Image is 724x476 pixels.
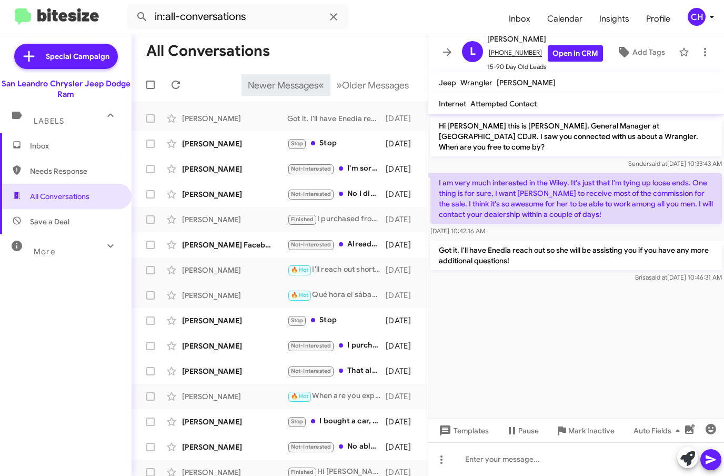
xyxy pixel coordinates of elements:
[386,366,419,376] div: [DATE]
[470,43,476,60] span: L
[386,240,419,250] div: [DATE]
[386,341,419,351] div: [DATE]
[386,290,419,301] div: [DATE]
[182,391,287,402] div: [PERSON_NAME]
[287,264,386,276] div: I'll reach out shortly with more information. When is a good time to talk on the phone?
[146,43,270,60] h1: All Conversations
[182,240,287,250] div: [PERSON_NAME] Facebook
[287,113,386,124] div: Got it, I'll have Enedia reach out so she will be assisting you if you have any more additional q...
[439,99,466,108] span: Internet
[635,273,722,281] span: Brisa [DATE] 10:46:31 AM
[342,80,409,91] span: Older Messages
[34,247,55,256] span: More
[287,441,386,453] div: No ablo inglés
[291,368,331,374] span: Not-Interested
[547,421,623,440] button: Mark Inactive
[386,214,419,225] div: [DATE]
[649,160,667,167] span: said at
[287,415,386,428] div: I bought a car, please remove me from your call list
[487,33,603,45] span: [PERSON_NAME]
[287,340,386,352] div: I purchased one from your dealership.
[46,51,109,62] span: Special Campaign
[386,265,419,275] div: [DATE]
[500,4,539,34] a: Inbox
[182,442,287,452] div: [PERSON_NAME]
[291,418,304,425] span: Stop
[287,390,386,402] div: When are you expected to be back in the market?
[30,166,119,176] span: Needs Response
[688,8,706,26] div: CH
[591,4,638,34] a: Insights
[386,113,419,124] div: [DATE]
[679,8,712,26] button: CH
[182,315,287,326] div: [PERSON_NAME]
[291,140,304,147] span: Stop
[386,138,419,149] div: [DATE]
[386,315,419,326] div: [DATE]
[460,78,492,87] span: Wrangler
[633,421,684,440] span: Auto Fields
[287,188,386,200] div: No I didn't. Not looking to buy.
[386,164,419,174] div: [DATE]
[291,241,331,248] span: Not-Interested
[182,189,287,200] div: [PERSON_NAME]
[439,78,456,87] span: Jeep
[386,417,419,427] div: [DATE]
[30,191,89,202] span: All Conversations
[487,62,603,72] span: 15-90 Day Old Leads
[291,469,314,475] span: Finished
[548,45,603,62] a: Open in CRM
[291,292,309,299] span: 🔥 Hot
[182,341,287,351] div: [PERSON_NAME]
[430,241,722,270] p: Got it, I'll have Enedia reach out so she will be assisting you if you have any more additional q...
[437,421,489,440] span: Templates
[291,165,331,172] span: Not-Interested
[248,80,318,91] span: Newer Messages
[287,163,386,175] div: I'm sorry I traded that truck in last week. They gave me what it was worth and I walked out of th...
[568,421,615,440] span: Mark Inactive
[242,74,415,96] nav: Page navigation example
[182,290,287,301] div: [PERSON_NAME]
[30,216,69,227] span: Save a Deal
[182,265,287,275] div: [PERSON_NAME]
[638,4,679,34] a: Profile
[182,214,287,225] div: [PERSON_NAME]
[291,393,309,400] span: 🔥 Hot
[497,78,556,87] span: [PERSON_NAME]
[386,442,419,452] div: [DATE]
[628,160,722,167] span: Sender [DATE] 10:33:43 AM
[291,317,304,324] span: Stop
[291,191,331,197] span: Not-Interested
[182,164,287,174] div: [PERSON_NAME]
[287,213,386,225] div: I purchased from another dealership. Please take me off your list. Thank you!
[242,74,330,96] button: Previous
[497,421,547,440] button: Pause
[607,43,673,62] button: Add Tags
[430,227,485,235] span: [DATE] 10:42:16 AM
[518,421,539,440] span: Pause
[539,4,591,34] a: Calendar
[330,74,415,96] button: Next
[127,4,348,29] input: Search
[287,314,386,326] div: Stop
[291,443,331,450] span: Not-Interested
[287,239,386,251] div: Already bought one. Thanks
[470,99,537,108] span: Attempted Contact
[649,273,667,281] span: said at
[30,141,119,151] span: Inbox
[386,189,419,200] div: [DATE]
[291,342,331,349] span: Not-Interested
[430,173,722,224] p: I am very much interested in the Wiley. It's just that I'm tying up loose ends. One thing is for ...
[182,417,287,427] div: [PERSON_NAME]
[336,78,342,92] span: »
[34,116,64,126] span: Labels
[291,266,309,273] span: 🔥 Hot
[386,391,419,402] div: [DATE]
[287,289,386,301] div: Qué hora el sábado?
[291,216,314,223] span: Finished
[14,44,118,69] a: Special Campaign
